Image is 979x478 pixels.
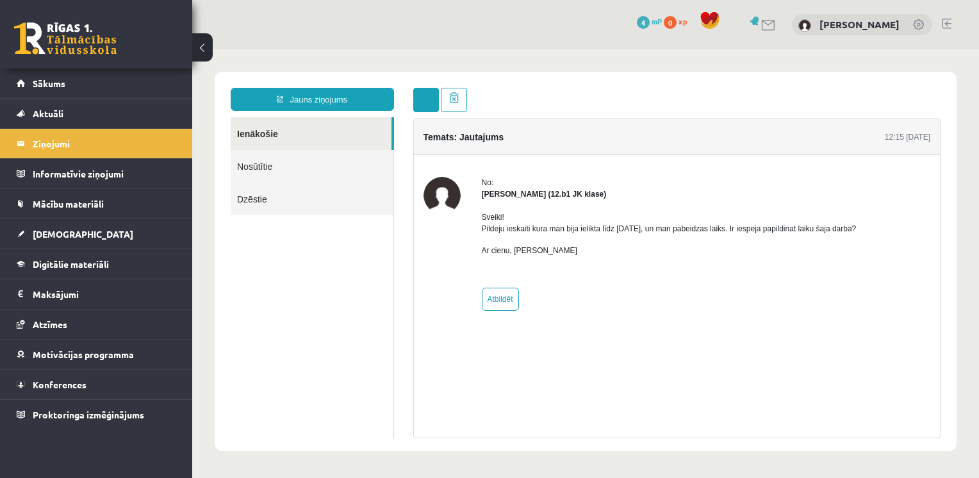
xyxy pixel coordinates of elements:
span: Sākums [33,78,65,89]
p: Sveiki! Pildeju ieskaiti kura man bija ielikta līdz [DATE], un man pabeidzas laiks. Ir iespeja pa... [290,162,664,185]
a: Digitālie materiāli [17,249,176,279]
a: Atbildēt [290,238,327,261]
a: Nosūtītie [38,101,201,133]
a: 0 xp [664,16,693,26]
a: Mācību materiāli [17,189,176,218]
a: 4 mP [637,16,662,26]
legend: Ziņojumi [33,129,176,158]
span: [DEMOGRAPHIC_DATA] [33,228,133,240]
a: [DEMOGRAPHIC_DATA] [17,219,176,249]
strong: [PERSON_NAME] (12.b1 JK klase) [290,140,415,149]
span: mP [652,16,662,26]
h4: Temats: Jautajums [231,83,312,93]
span: Mācību materiāli [33,198,104,210]
a: Aktuāli [17,99,176,128]
span: 0 [664,16,677,29]
a: Konferences [17,370,176,399]
legend: Informatīvie ziņojumi [33,159,176,188]
span: xp [679,16,687,26]
span: Aktuāli [33,108,63,119]
img: Jelizaveta Daņevska [231,128,268,165]
span: Konferences [33,379,86,390]
a: Maksājumi [17,279,176,309]
span: Atzīmes [33,318,67,330]
a: Ienākošie [38,68,199,101]
a: Rīgas 1. Tālmācības vidusskola [14,22,117,54]
a: Proktoringa izmēģinājums [17,400,176,429]
a: Sākums [17,69,176,98]
legend: Maksājumi [33,279,176,309]
div: 12:15 [DATE] [693,82,738,94]
a: Atzīmes [17,309,176,339]
span: Motivācijas programma [33,349,134,360]
a: Jauns ziņojums [38,38,202,62]
span: Digitālie materiāli [33,258,109,270]
p: Ar cienu, [PERSON_NAME] [290,195,664,207]
div: No: [290,128,664,139]
span: 4 [637,16,650,29]
span: Proktoringa izmēģinājums [33,409,144,420]
a: Ziņojumi [17,129,176,158]
img: Justīne Everte [798,19,811,32]
a: Motivācijas programma [17,340,176,369]
a: [PERSON_NAME] [819,18,900,31]
a: Dzēstie [38,133,201,166]
a: Informatīvie ziņojumi [17,159,176,188]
